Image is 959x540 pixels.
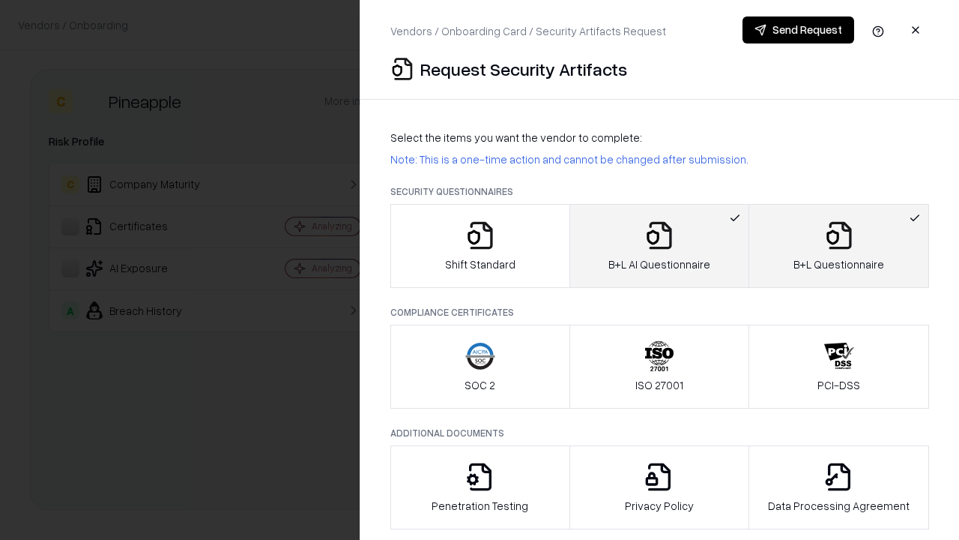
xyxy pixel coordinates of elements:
p: Select the items you want the vendor to complete: [390,130,929,145]
p: B+L Questionnaire [793,256,884,272]
button: Privacy Policy [569,445,750,529]
p: Penetration Testing [432,498,528,514]
p: Request Security Artifacts [420,57,627,81]
p: Security Questionnaires [390,185,929,198]
button: Penetration Testing [390,445,570,529]
button: Data Processing Agreement [748,445,929,529]
button: Send Request [742,16,854,43]
button: B+L Questionnaire [748,204,929,288]
p: Compliance Certificates [390,306,929,319]
button: B+L AI Questionnaire [569,204,750,288]
p: Additional Documents [390,427,929,439]
button: SOC 2 [390,325,570,409]
p: Vendors / Onboarding Card / Security Artifacts Request [390,23,666,39]
p: Data Processing Agreement [768,498,910,514]
p: Note: This is a one-time action and cannot be changed after submission. [390,151,929,167]
p: PCI-DSS [817,377,860,393]
button: PCI-DSS [748,325,929,409]
button: Shift Standard [390,204,570,288]
p: B+L AI Questionnaire [608,256,710,272]
p: SOC 2 [465,377,495,393]
button: ISO 27001 [569,325,750,409]
p: Privacy Policy [625,498,694,514]
p: Shift Standard [445,256,515,272]
p: ISO 27001 [635,377,683,393]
